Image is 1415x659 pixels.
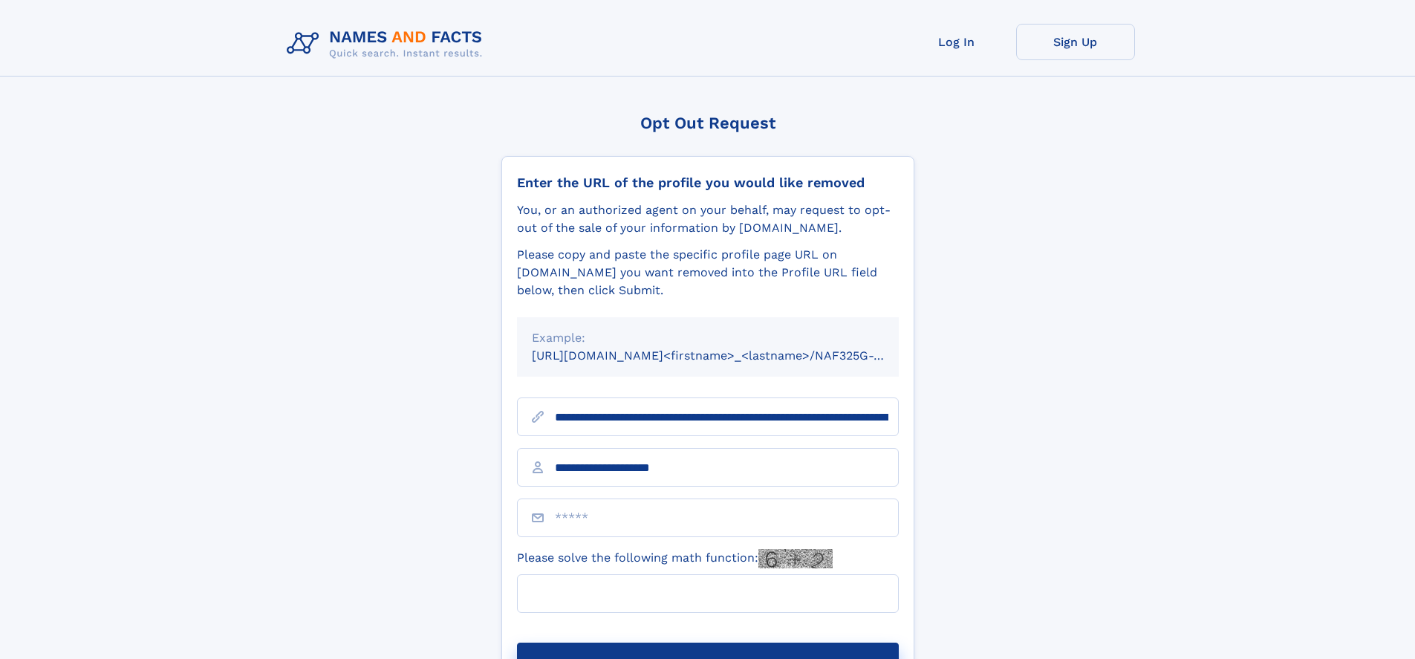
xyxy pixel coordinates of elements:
[517,246,899,299] div: Please copy and paste the specific profile page URL on [DOMAIN_NAME] you want removed into the Pr...
[281,24,495,64] img: Logo Names and Facts
[517,175,899,191] div: Enter the URL of the profile you would like removed
[897,24,1016,60] a: Log In
[517,549,833,568] label: Please solve the following math function:
[501,114,914,132] div: Opt Out Request
[532,348,927,363] small: [URL][DOMAIN_NAME]<firstname>_<lastname>/NAF325G-xxxxxxxx
[517,201,899,237] div: You, or an authorized agent on your behalf, may request to opt-out of the sale of your informatio...
[532,329,884,347] div: Example:
[1016,24,1135,60] a: Sign Up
